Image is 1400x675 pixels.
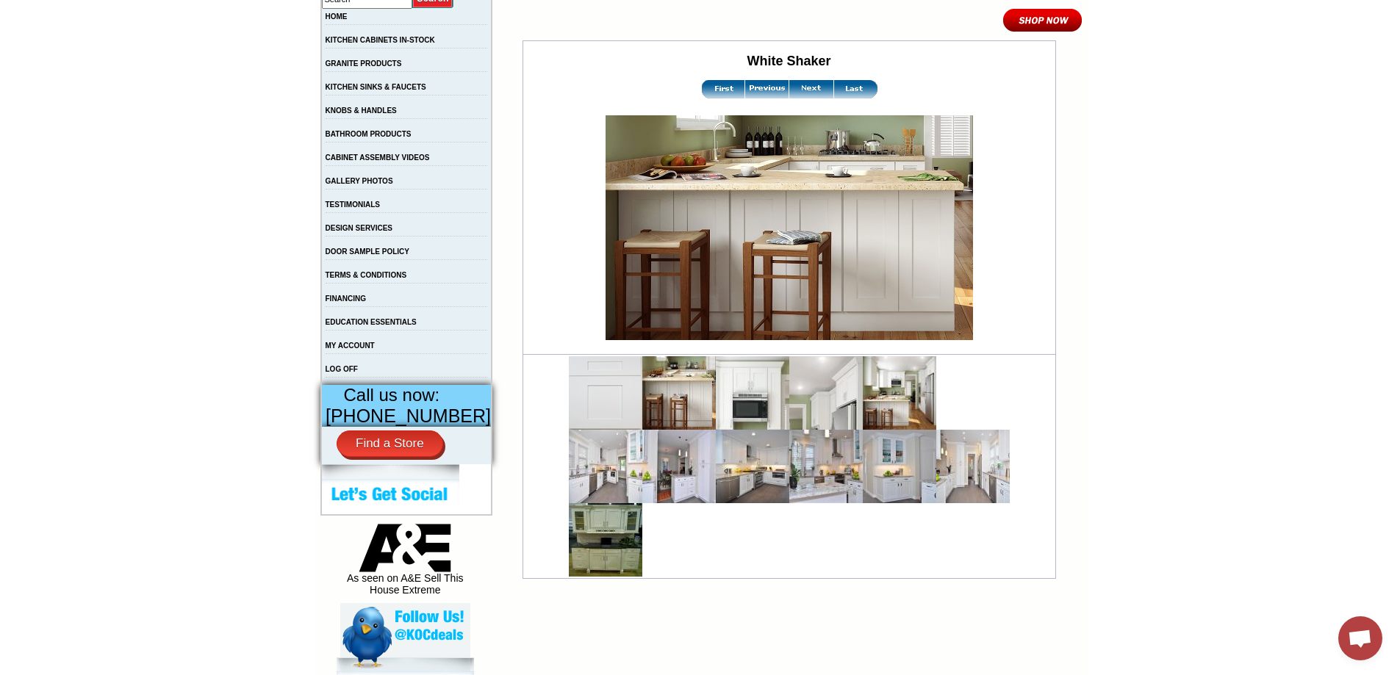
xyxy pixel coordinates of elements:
[326,201,380,209] a: TESTIMONIALS
[326,130,412,138] a: BATHROOM PRODUCTS
[326,83,426,91] a: KITCHEN SINKS & FAUCETS
[326,271,407,279] a: TERMS & CONDITIONS
[326,295,367,303] a: FINANCING
[326,36,435,44] a: KITCHEN CABINETS IN-STOCK
[326,177,393,185] a: GALLERY PHOTOS
[326,248,409,256] a: DOOR SAMPLE POLICY
[326,154,430,162] a: CABINET ASSEMBLY VIDEOS
[337,430,443,457] a: Find a Store
[525,54,1054,69] h2: White Shaker
[340,524,470,603] div: As seen on A&E Sell This House Extreme
[344,385,440,405] span: Call us now:
[326,365,358,373] a: LOG OFF
[326,59,402,68] a: GRANITE PRODUCTS
[1338,616,1382,660] a: Open chat
[326,405,491,426] span: [PHONE_NUMBER]
[326,318,417,326] a: EDUCATION ESSENTIALS
[326,12,348,21] a: HOME
[326,342,375,350] a: MY ACCOUNT
[326,107,397,115] a: KNOBS & HANDLES
[326,224,393,232] a: DESIGN SERVICES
